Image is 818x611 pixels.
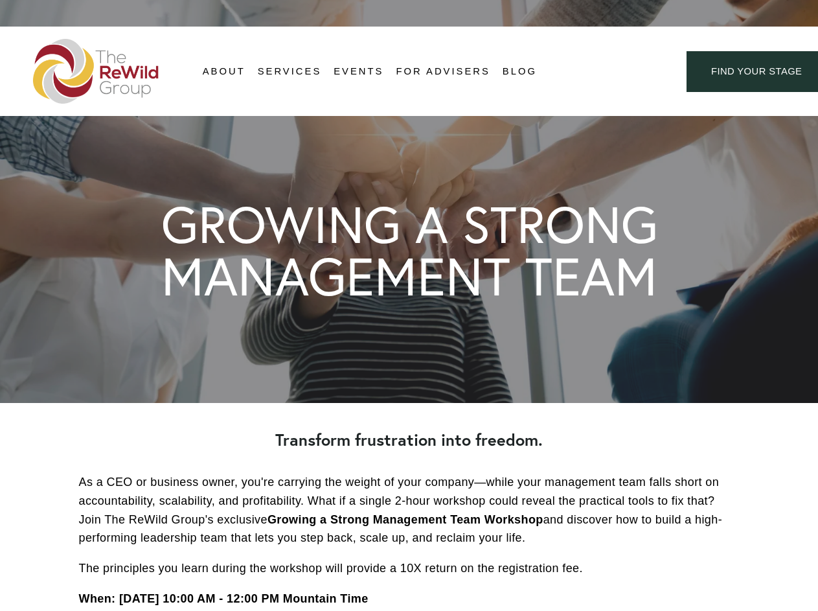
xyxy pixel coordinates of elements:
[79,473,740,548] p: As a CEO or business owner, you're carrying the weight of your company—while your management team...
[258,62,322,82] a: folder dropdown
[203,63,245,80] span: About
[203,62,245,82] a: folder dropdown
[258,63,322,80] span: Services
[161,199,658,250] h1: GROWING A STRONG
[33,39,160,104] img: The ReWild Group
[267,513,543,526] strong: Growing a Strong Management Team Workshop
[79,559,740,578] p: The principles you learn during the workshop will provide a 10X return on the registration fee.
[275,429,543,450] strong: Transform frustration into freedom.
[334,62,383,82] a: Events
[503,62,537,82] a: Blog
[161,250,657,303] h1: MANAGEMENT TEAM
[396,62,490,82] a: For Advisers
[79,592,116,605] strong: When:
